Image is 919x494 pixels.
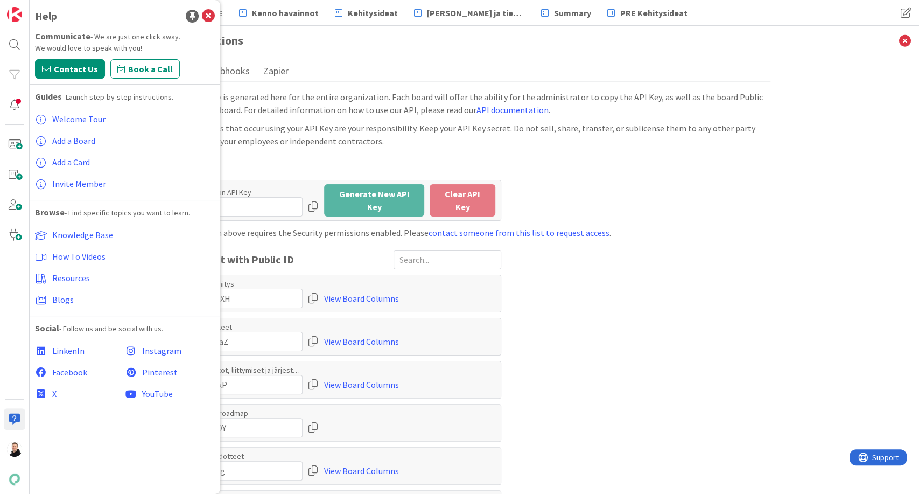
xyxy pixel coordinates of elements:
[184,365,303,375] label: Käyttöönotot, liittymiset ja järjestelmävaihdokset
[35,59,105,79] button: Contact Us
[324,184,424,217] button: Generate New API Key
[52,367,87,378] span: Facebook
[52,178,106,189] span: Invite Member
[35,246,215,267] a: How To Videos
[35,43,215,54] div: We would love to speak with you!
[178,91,770,116] div: The API key is generated here for the entire organization. Each board will offer the ability for ...
[23,2,49,15] span: Support
[35,8,57,24] div: Help
[476,105,549,115] a: API documentation
[430,184,495,217] button: Clear API Key
[35,207,65,218] b: Browse
[324,289,399,308] a: View Board Columns
[52,229,113,240] span: Knowledge Base
[328,3,404,23] a: Kehitysideat
[429,227,609,238] a: contact someone from this list to request access
[324,461,399,481] a: View Board Columns
[261,61,291,81] button: Zapier
[7,7,22,22] img: Visit kanbanzone.com
[184,187,303,197] label: Organization API Key
[128,62,173,75] span: Book a Call
[35,206,215,219] div: - Find specific topics you want to learn.
[52,345,85,356] span: LinkenIn
[52,251,106,262] span: How To Videos
[601,3,694,23] a: PRE Kehitysideat
[184,451,303,461] label: Julkaisutiedotteet
[52,157,90,168] span: Add a Card
[35,31,90,41] b: Communicate
[178,122,770,148] div: All activities that occur using your API Key are your responsibility. Keep your API Key secret. D...
[184,279,303,289] label: Kenno - Kehitys
[52,388,57,399] span: X
[35,322,215,335] div: - Follow us and be social with us.
[7,442,22,457] img: AN
[178,252,294,268] span: Board list with Public ID
[184,408,303,418] label: Tietoturva roadmap
[35,224,215,246] a: Knowledge Base
[125,383,215,405] a: YouTube
[142,388,173,399] span: YouTube
[35,30,215,43] div: - We are just one click away.
[408,3,531,23] a: [PERSON_NAME] ja tiedotteet
[35,323,59,333] b: Social
[125,361,215,383] a: Pinterest
[252,6,319,19] span: Kenno havainnot
[394,250,501,269] input: Search...
[35,90,215,103] div: - Launch step-by-step instructions.
[52,273,90,283] span: Resources
[54,62,98,75] span: Contact Us
[427,6,525,19] span: [PERSON_NAME] ja tiedotteet
[620,6,688,19] span: PRE Kehitysideat
[554,6,591,19] span: Summary
[184,322,303,332] label: Taloustuotteet
[324,332,399,351] a: View Board Columns
[535,3,598,23] a: Summary
[52,294,74,305] span: Blogs
[35,91,62,102] b: Guides
[348,6,398,19] span: Kehitysideat
[233,3,325,23] a: Kenno havainnot
[178,226,770,239] div: The section above requires the Security permissions enabled. Please .
[52,114,106,124] span: Welcome Tour
[35,383,125,405] a: X
[110,59,180,79] button: Book a Call
[178,158,501,175] div: API Key
[167,26,781,55] h3: Integrations
[205,61,252,81] button: Webhooks
[142,367,178,378] span: Pinterest
[35,289,215,310] a: Blogs
[142,345,181,356] span: Instagram
[324,375,399,394] a: View Board Columns
[35,361,125,383] a: Facebook
[35,267,215,289] a: Resources
[52,135,95,146] span: Add a Board
[35,340,125,361] a: LinkenIn
[7,472,22,487] img: avatar
[125,340,215,361] a: Instagram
